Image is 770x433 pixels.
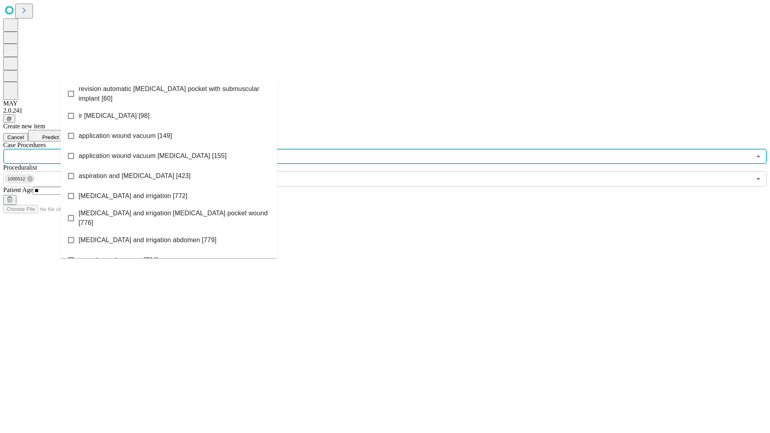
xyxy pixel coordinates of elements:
[3,107,767,114] div: 2.0.241
[3,164,37,171] span: Proceduralist
[3,133,28,142] button: Cancel
[42,134,59,140] span: Predict
[3,186,33,193] span: Patient Age
[3,142,46,148] span: Scheduled Procedure
[4,174,35,184] div: 1000512
[3,123,45,129] span: Create new item
[7,134,24,140] span: Cancel
[79,151,227,161] span: application wound vacuum [MEDICAL_DATA] [155]
[79,171,190,181] span: aspiration and [MEDICAL_DATA] [423]
[79,191,187,201] span: [MEDICAL_DATA] and irrigation [772]
[753,173,764,184] button: Open
[79,235,217,245] span: [MEDICAL_DATA] and irrigation abdomen [779]
[79,111,150,121] span: ir [MEDICAL_DATA] [98]
[28,130,65,142] button: Predict
[4,174,28,184] span: 1000512
[3,114,15,123] button: @
[3,100,767,107] div: MAY
[79,131,172,141] span: application wound vacuum [149]
[753,151,764,162] button: Close
[79,255,158,265] span: wound vac placement [784]
[6,115,12,121] span: @
[79,84,271,103] span: revision automatic [MEDICAL_DATA] pocket with submuscular implant [60]
[79,208,271,228] span: [MEDICAL_DATA] and irrigation [MEDICAL_DATA] pocket wound [776]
